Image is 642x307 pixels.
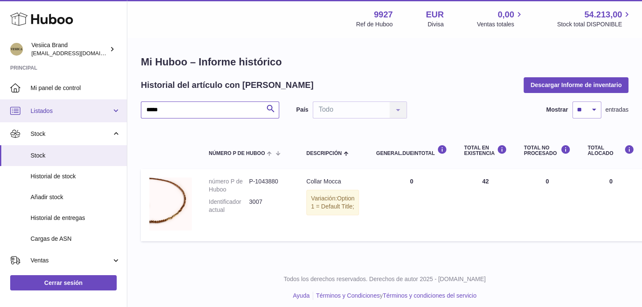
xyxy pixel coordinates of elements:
[249,198,289,214] dd: 3007
[426,9,444,20] strong: EUR
[31,172,121,180] span: Historial de stock
[477,20,524,28] span: Ventas totales
[306,151,342,156] span: Descripción
[464,145,507,156] div: Total en EXISTENCIA
[311,195,354,210] span: Option 1 = Default Title;
[31,50,125,56] span: [EMAIL_ADDRESS][DOMAIN_NAME]
[209,198,249,214] dt: Identificador actual
[31,130,112,138] span: Stock
[31,41,108,57] div: Vesiica Brand
[557,20,632,28] span: Stock total DISPONIBLE
[10,275,117,290] a: Cerrar sesión
[296,106,308,114] label: País
[428,20,444,28] div: Divisa
[31,193,121,201] span: Añadir stock
[306,190,359,215] div: Variación:
[546,106,568,114] label: Mostrar
[249,177,289,194] dd: P-1043880
[31,84,121,92] span: Mi panel de control
[141,79,314,91] h2: Historial del artículo con [PERSON_NAME]
[367,169,455,241] td: 0
[293,292,309,299] a: Ayuda
[477,9,524,28] a: 0,00 Ventas totales
[524,77,628,93] button: Descargar Informe de inventario
[524,145,571,156] div: Total NO PROCESADO
[356,20,392,28] div: Ref de Huboo
[588,145,634,156] div: Total ALOCADO
[376,145,447,156] div: general.dueInTotal
[31,214,121,222] span: Historial de entregas
[149,177,192,231] img: product image
[10,43,23,56] img: logistic@vesiica.com
[306,177,359,186] div: Collar Mocca
[606,106,628,114] span: entradas
[209,177,249,194] dt: número P de Huboo
[557,9,632,28] a: 54.213,00 Stock total DISPONIBLE
[31,235,121,243] span: Cargas de ASN
[209,151,265,156] span: número P de Huboo
[456,169,516,241] td: 42
[31,152,121,160] span: Stock
[31,256,112,265] span: Ventas
[316,292,380,299] a: Términos y Condiciones
[141,55,628,69] h1: Mi Huboo – Informe histórico
[31,107,112,115] span: Listados
[383,292,477,299] a: Términos y condiciones del servicio
[516,169,579,241] td: 0
[134,275,635,283] p: Todos los derechos reservados. Derechos de autor 2025 - [DOMAIN_NAME]
[313,292,477,300] li: y
[498,9,514,20] span: 0,00
[374,9,393,20] strong: 9927
[584,9,622,20] span: 54.213,00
